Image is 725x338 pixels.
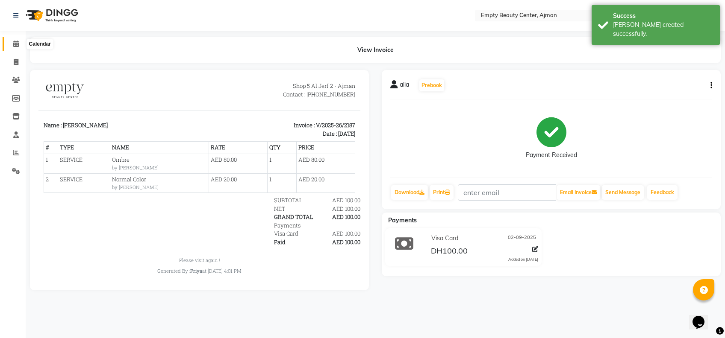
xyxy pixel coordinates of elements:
[27,39,53,50] div: Calendar
[230,143,276,152] div: Payments
[6,75,20,95] td: 1
[613,12,713,20] div: Success
[20,95,71,114] td: SERVICE
[557,185,600,200] button: Email Invoice
[6,63,20,76] th: #
[166,12,317,20] p: Contact : [PHONE_NUMBER]
[526,151,577,160] div: Payment Received
[391,185,428,200] a: Download
[613,20,713,38] div: Bill created successfully.
[258,75,316,95] td: AED 80.00
[22,3,80,27] img: logo
[166,3,317,12] p: Shop 5 Al Jerf 2 - Ajman
[74,77,168,86] span: Ombre
[276,151,322,160] div: AED 100.00
[230,118,276,126] div: SUBTOTAL
[430,185,454,200] a: Print
[276,160,322,168] div: AED 100.00
[229,63,258,76] th: QTY
[400,80,409,92] span: alia
[431,234,458,243] span: Visa Card
[152,189,164,195] span: Priya
[5,189,317,196] div: Generated By : at [DATE] 4:01 PM
[388,216,417,224] span: Payments
[74,105,168,112] small: by [PERSON_NAME]
[276,118,322,126] div: AED 100.00
[229,75,258,95] td: 1
[229,95,258,114] td: 1
[166,43,317,51] p: Invoice : V/2025-26/2187
[602,185,644,200] button: Send Message
[170,63,229,76] th: RATE
[689,304,716,329] iframe: chat widget
[5,43,156,51] p: Name : [PERSON_NAME]
[230,160,276,168] div: Paid
[6,95,20,114] td: 2
[258,95,316,114] td: AED 20.00
[5,178,317,185] p: Please visit again !
[431,246,468,258] span: DH100.00
[230,134,276,143] div: GRAND TOTAL
[230,126,276,135] div: NET
[170,95,229,114] td: AED 20.00
[30,37,721,63] div: View Invoice
[647,185,678,200] a: Feedback
[236,151,260,159] span: Visa Card
[258,63,316,76] th: PRICE
[276,126,322,135] div: AED 100.00
[20,63,71,76] th: TYPE
[71,63,170,76] th: NAME
[508,256,538,262] div: Added on [DATE]
[20,75,71,95] td: SERVICE
[508,234,536,243] span: 02-09-2025
[74,97,168,105] span: Normal Color
[276,134,322,143] div: AED 100.00
[419,79,444,91] button: Prebook
[74,85,168,93] small: by [PERSON_NAME]
[166,51,317,60] p: Date : [DATE]
[458,184,556,201] input: enter email
[170,75,229,95] td: AED 80.00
